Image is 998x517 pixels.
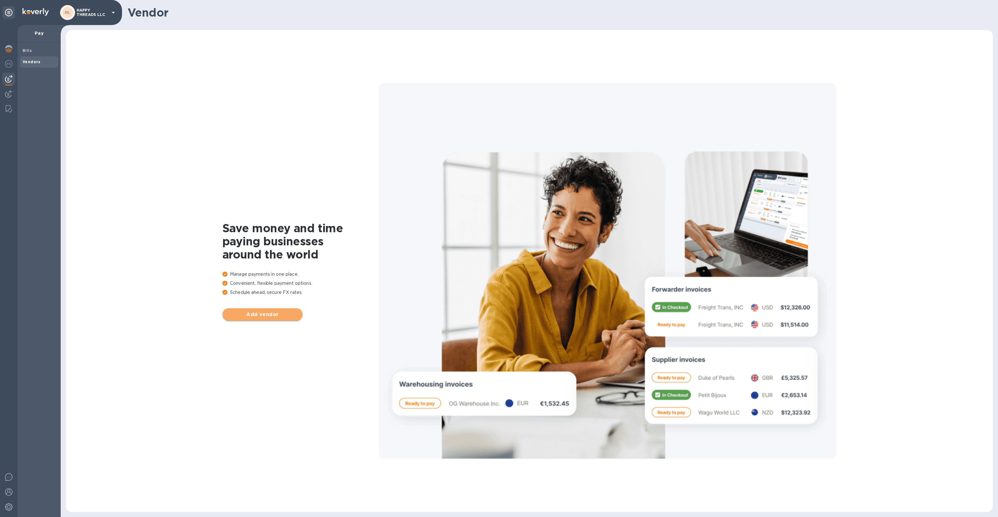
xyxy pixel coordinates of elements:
[65,10,70,15] b: HL
[23,59,41,64] b: Vendors
[23,8,49,16] img: Logo
[77,8,108,17] p: HAPPY THREADS LLC
[222,222,379,261] h1: Save money and time paying businesses around the world
[222,271,379,278] p: Manage payments in one place.
[23,30,56,36] p: Pay
[222,308,303,321] button: Add vendor
[23,48,32,53] b: Bills
[227,311,298,318] span: Add vendor
[5,60,13,68] img: Foreign exchange
[3,6,15,19] div: Unpin categories
[128,6,988,19] h1: Vendor
[222,289,379,296] p: Schedule ahead, secure FX rates.
[222,280,379,287] p: Convenient, flexible payment options.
